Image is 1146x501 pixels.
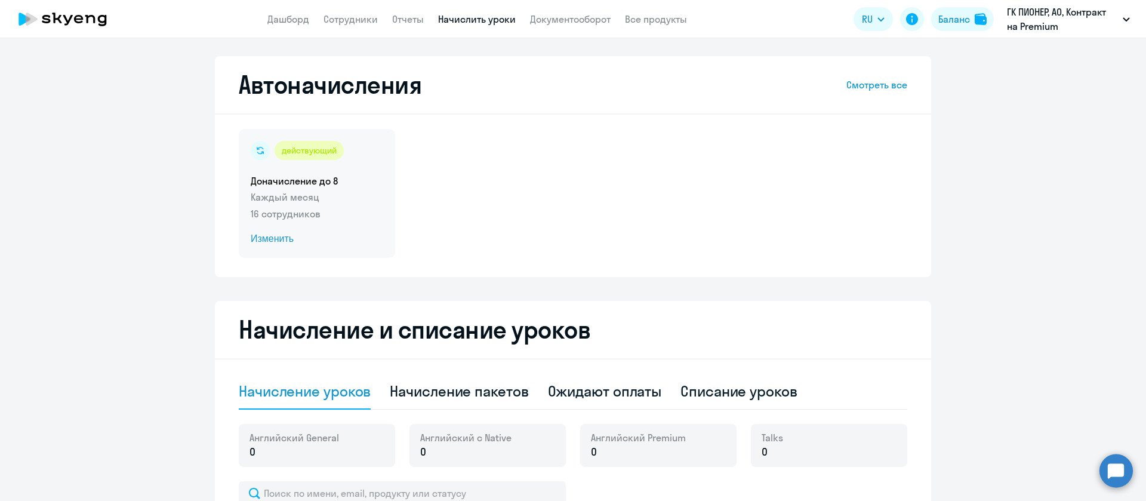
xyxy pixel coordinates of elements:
[324,13,378,25] a: Сотрудники
[239,315,907,344] h2: Начисление и списание уроков
[275,141,344,160] div: действующий
[249,431,339,444] span: Английский General
[239,382,371,401] div: Начисление уроков
[938,12,970,26] div: Баланс
[762,431,783,444] span: Talks
[591,444,597,460] span: 0
[1001,5,1136,33] button: ГК ПИОНЕР, АО, Контракт на Premium
[251,174,383,188] h5: Доначисление до 8
[548,382,662,401] div: Ожидают оплаты
[591,431,686,444] span: Английский Premium
[392,13,424,25] a: Отчеты
[420,444,426,460] span: 0
[251,190,383,204] p: Каждый месяц
[390,382,528,401] div: Начисление пакетов
[680,382,797,401] div: Списание уроков
[530,13,611,25] a: Документооборот
[239,70,421,99] h2: Автоначисления
[251,232,383,246] span: Изменить
[862,12,873,26] span: RU
[249,444,255,460] span: 0
[267,13,309,25] a: Дашборд
[251,207,383,221] p: 16 сотрудников
[931,7,994,31] button: Балансbalance
[420,431,512,444] span: Английский с Native
[438,13,516,25] a: Начислить уроки
[762,444,768,460] span: 0
[975,13,987,25] img: balance
[625,13,687,25] a: Все продукты
[854,7,893,31] button: RU
[846,78,907,92] a: Смотреть все
[1007,5,1118,33] p: ГК ПИОНЕР, АО, Контракт на Premium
